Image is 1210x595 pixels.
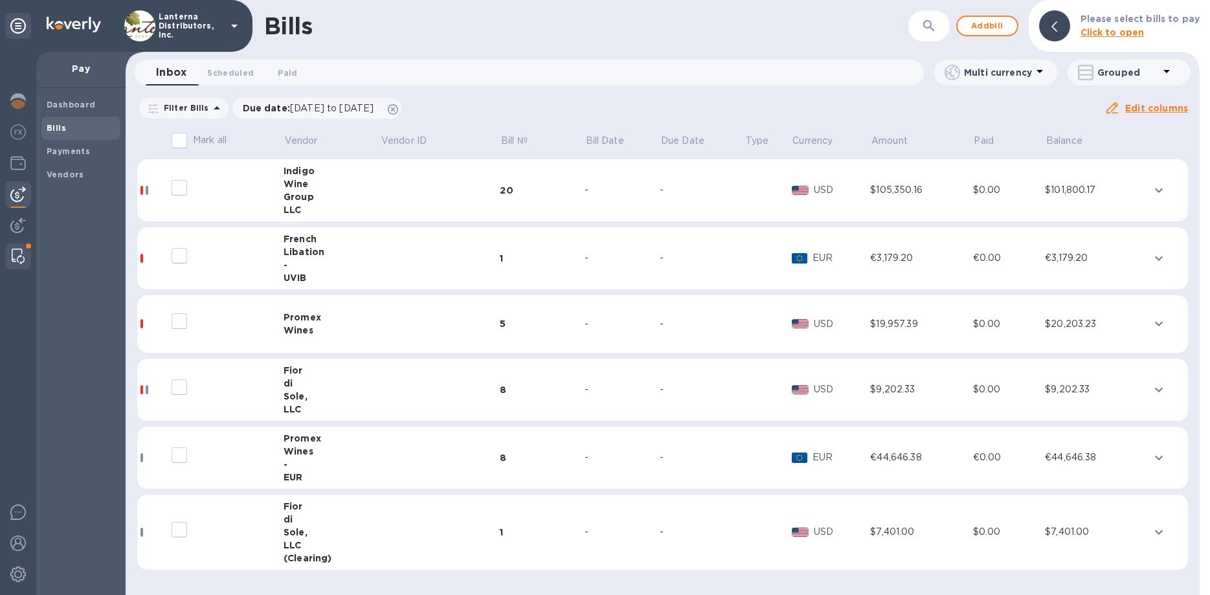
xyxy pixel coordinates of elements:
div: - [585,317,660,331]
span: Vendor [285,134,335,148]
div: - [660,383,745,396]
div: LLC [284,403,380,416]
p: Lanterna Distributors, Inc. [159,12,223,39]
div: - [585,183,660,197]
div: - [660,183,745,197]
div: 8 [500,451,585,464]
div: (Clearing) [284,552,380,565]
p: Balance [1046,134,1082,148]
div: - [284,458,380,471]
p: Bill Date [586,134,624,148]
b: Vendors [47,170,84,179]
span: Currency [792,134,833,148]
div: Sole, [284,526,380,539]
div: Due date:[DATE] to [DATE] [232,98,402,118]
p: Bill № [501,134,528,148]
div: 8 [500,383,585,396]
button: expand row [1149,448,1169,467]
div: - [660,251,745,265]
div: di [284,377,380,390]
p: USD [814,383,870,396]
u: Edit columns [1125,103,1188,113]
div: Unpin categories [5,13,31,39]
img: USD [792,385,809,394]
b: Dashboard [47,100,96,109]
div: Wine [284,177,380,190]
p: Grouped [1097,66,1159,79]
div: Sole, [284,390,380,403]
div: di [284,513,380,526]
div: Group [284,190,380,203]
div: $0.00 [973,317,1045,331]
img: Wallets [10,155,26,171]
span: [DATE] to [DATE] [290,103,374,113]
p: EUR [812,451,871,464]
div: EUR [284,471,380,484]
div: €0.00 [973,251,1045,265]
div: $9,202.33 [870,383,972,396]
p: Amount [871,134,908,148]
p: USD [814,525,870,539]
div: €44,646.38 [870,451,972,464]
p: Mark all [193,133,227,147]
div: €3,179.20 [1045,251,1148,265]
span: Add bill [968,18,1007,34]
span: Vendor ID [381,134,443,148]
div: UVIB [284,271,380,284]
span: Due Date [661,134,704,148]
div: Wines [284,324,380,337]
div: €0.00 [973,451,1045,464]
div: Promex [284,432,380,445]
div: 20 [500,184,585,197]
div: $9,202.33 [1045,383,1148,396]
div: - [660,525,745,539]
div: $7,401.00 [1045,525,1148,539]
b: Please select bills to pay [1081,14,1200,24]
div: €3,179.20 [870,251,972,265]
button: Addbill [956,16,1018,36]
img: USD [792,186,809,195]
p: Paid [974,134,994,148]
div: French [284,232,380,245]
div: - [660,451,745,464]
p: Multi currency [964,66,1032,79]
div: - [585,251,660,265]
div: Fior [284,500,380,513]
p: USD [814,183,870,197]
div: Libation [284,245,380,258]
div: 5 [500,317,585,330]
span: Amount [871,134,924,148]
button: expand row [1149,380,1169,399]
div: $0.00 [973,383,1045,396]
p: Type [746,134,769,148]
p: Due date : [243,102,381,115]
div: Indigo [284,164,380,177]
b: Click to open [1081,27,1145,38]
div: LLC [284,539,380,552]
span: Inbox [156,63,186,82]
div: - [585,451,660,464]
div: $101,800.17 [1045,183,1148,197]
b: Bills [47,123,66,133]
p: Vendor ID [381,134,427,148]
div: Promex [284,311,380,324]
button: expand row [1149,314,1169,333]
span: Balance [1046,134,1099,148]
div: $7,401.00 [870,525,972,539]
div: - [585,383,660,396]
div: - [585,525,660,539]
button: expand row [1149,249,1169,268]
div: - [284,258,380,271]
div: LLC [284,203,380,216]
div: €44,646.38 [1045,451,1148,464]
div: Fior [284,364,380,377]
b: Payments [47,146,90,156]
p: USD [814,317,870,331]
div: 1 [500,526,585,539]
button: expand row [1149,181,1169,200]
span: Scheduled [207,66,254,80]
button: expand row [1149,522,1169,542]
div: $0.00 [973,525,1045,539]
